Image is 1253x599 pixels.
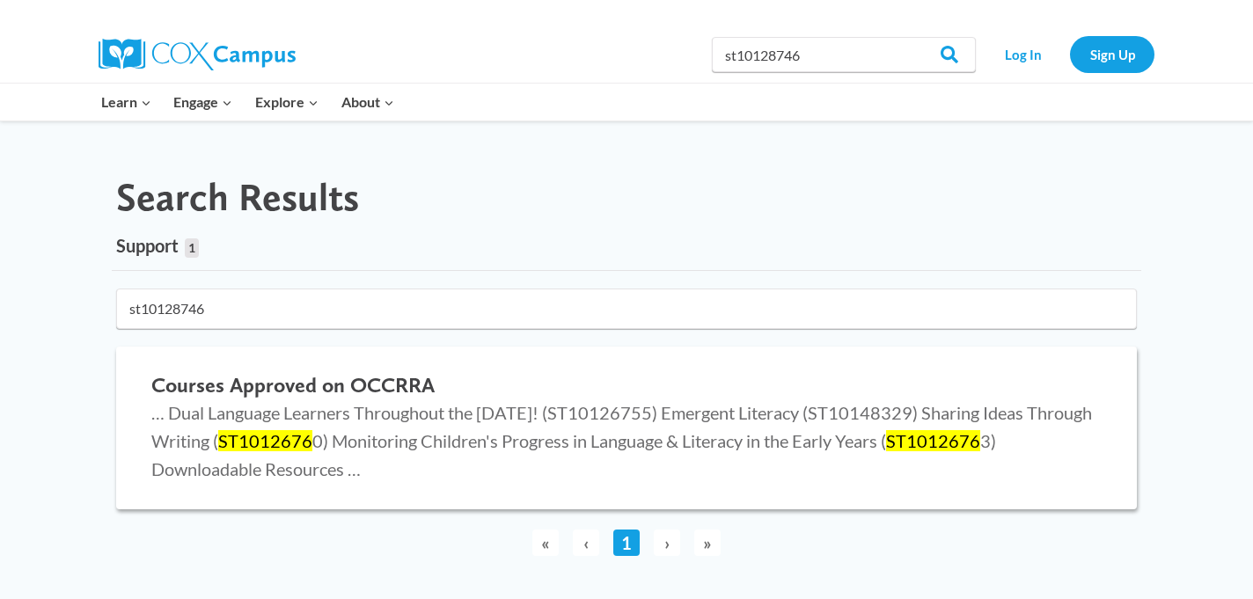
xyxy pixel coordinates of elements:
img: Cox Campus [99,39,296,70]
a: Log In [985,36,1061,72]
input: Search for... [116,289,1137,329]
nav: Primary Navigation [90,84,405,121]
input: Search Cox Campus [712,37,976,72]
button: Child menu of Engage [163,84,245,121]
button: Child menu of Explore [244,84,330,121]
a: Sign Up [1070,36,1154,72]
h2: Courses Approved on OCCRRA [151,373,1102,398]
button: Child menu of About [330,84,406,121]
button: Child menu of Learn [90,84,163,121]
a: Support1 [116,221,199,270]
span: … Dual Language Learners Throughout the [DATE]! (ST10126755) Emergent Literacy (ST10148329) Shari... [151,402,1092,479]
span: › [654,530,680,556]
span: 1 [185,238,199,258]
span: « [532,530,559,556]
span: » [694,530,721,556]
nav: Secondary Navigation [985,36,1154,72]
a: 1 [613,530,640,556]
mark: ST1012676 [218,430,312,451]
a: Courses Approved on OCCRRA … Dual Language Learners Throughout the [DATE]! (ST10126755) Emergent ... [116,347,1137,509]
span: Support [116,235,179,256]
mark: ST1012676 [886,430,980,451]
span: ‹ [573,530,599,556]
h1: Search Results [116,174,359,221]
